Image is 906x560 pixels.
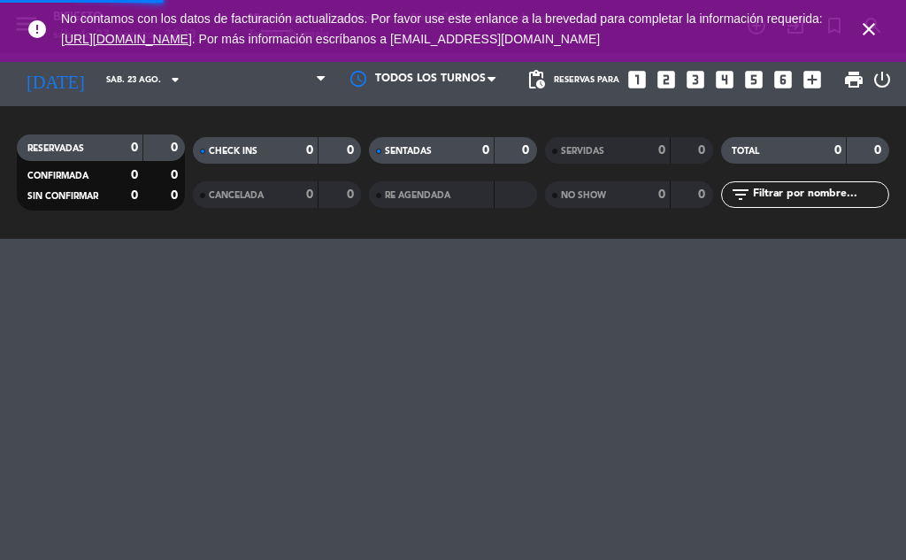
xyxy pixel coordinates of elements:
[858,19,879,40] i: close
[165,69,186,90] i: arrow_drop_down
[192,32,600,46] a: . Por más información escríbanos a [EMAIL_ADDRESS][DOMAIN_NAME]
[306,144,313,157] strong: 0
[27,172,88,180] span: CONFIRMADA
[61,12,823,46] span: No contamos con los datos de facturación actualizados. Por favor use este enlance a la brevedad p...
[306,188,313,201] strong: 0
[561,191,606,200] span: NO SHOW
[171,142,181,154] strong: 0
[843,69,864,90] span: print
[684,68,707,91] i: looks_3
[626,68,649,91] i: looks_one
[526,69,547,90] span: pending_actions
[698,144,709,157] strong: 0
[209,147,257,156] span: CHECK INS
[131,189,138,202] strong: 0
[772,68,795,91] i: looks_6
[561,147,604,156] span: SERVIDAS
[658,188,665,201] strong: 0
[871,69,893,90] i: power_settings_new
[385,191,450,200] span: RE AGENDADA
[655,68,678,91] i: looks_two
[27,19,48,40] i: error
[751,185,888,204] input: Filtrar por nombre...
[834,144,841,157] strong: 0
[874,144,885,157] strong: 0
[171,189,181,202] strong: 0
[385,147,432,156] span: SENTADAS
[732,147,759,156] span: TOTAL
[554,75,619,85] span: Reservas para
[698,188,709,201] strong: 0
[730,184,751,205] i: filter_list
[742,68,765,91] i: looks_5
[658,144,665,157] strong: 0
[871,53,893,106] div: LOG OUT
[13,62,97,97] i: [DATE]
[131,142,138,154] strong: 0
[347,188,357,201] strong: 0
[27,144,84,153] span: RESERVADAS
[209,191,264,200] span: CANCELADA
[61,32,192,46] a: [URL][DOMAIN_NAME]
[347,144,357,157] strong: 0
[171,169,181,181] strong: 0
[713,68,736,91] i: looks_4
[27,192,98,201] span: SIN CONFIRMAR
[131,169,138,181] strong: 0
[522,144,533,157] strong: 0
[801,68,824,91] i: add_box
[482,144,489,157] strong: 0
